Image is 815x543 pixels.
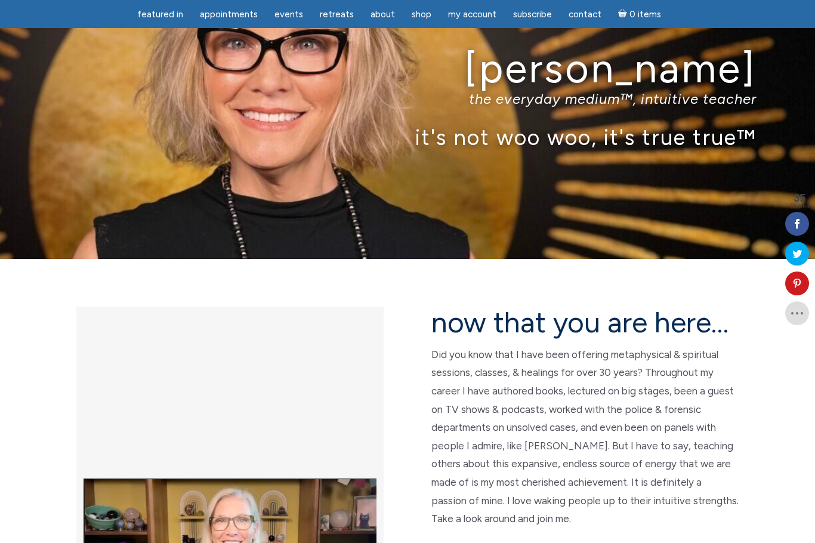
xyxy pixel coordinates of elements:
[790,203,809,209] span: Shares
[431,307,739,338] h2: now that you are here…
[412,9,431,20] span: Shop
[130,3,190,26] a: featured in
[267,3,310,26] a: Events
[513,9,552,20] span: Subscribe
[790,193,809,203] span: 35
[618,9,629,20] i: Cart
[58,46,757,91] h1: [PERSON_NAME]
[363,3,402,26] a: About
[448,9,496,20] span: My Account
[561,3,609,26] a: Contact
[629,10,661,19] span: 0 items
[200,9,258,20] span: Appointments
[441,3,504,26] a: My Account
[569,9,601,20] span: Contact
[58,124,757,150] p: it's not woo woo, it's true true™
[58,90,757,107] p: the everyday medium™, intuitive teacher
[371,9,395,20] span: About
[506,3,559,26] a: Subscribe
[274,9,303,20] span: Events
[193,3,265,26] a: Appointments
[431,345,739,528] p: Did you know that I have been offering metaphysical & spiritual sessions, classes, & healings for...
[137,9,183,20] span: featured in
[320,9,354,20] span: Retreats
[313,3,361,26] a: Retreats
[405,3,439,26] a: Shop
[611,2,668,26] a: Cart0 items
